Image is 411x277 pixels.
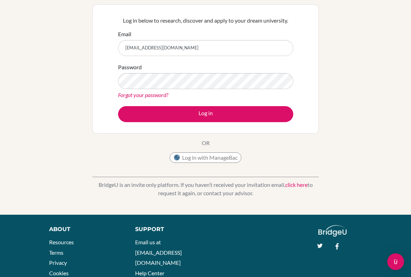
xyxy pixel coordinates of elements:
button: Log in [118,106,293,122]
p: OR [202,139,210,147]
a: Privacy [49,259,67,266]
div: Support [135,225,199,234]
a: click here [285,181,308,188]
a: Forgot your password? [118,92,168,98]
label: Password [118,63,142,71]
img: logo_white@2x-f4f0deed5e89b7ecb1c2cc34c3e3d731f90f0f143d5ea2071677605dd97b5244.png [318,225,347,237]
a: Terms [49,249,63,256]
div: About [49,225,119,234]
div: Open Intercom Messenger [387,253,404,270]
a: Cookies [49,270,69,276]
button: Log in with ManageBac [170,152,241,163]
label: Email [118,30,131,38]
a: Resources [49,239,74,245]
p: BridgeU is an invite only platform. If you haven’t received your invitation email, to request it ... [92,181,319,197]
a: Help Center [135,270,164,276]
p: Log in below to research, discover and apply to your dream university. [118,16,293,25]
a: Email us at [EMAIL_ADDRESS][DOMAIN_NAME] [135,239,182,266]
